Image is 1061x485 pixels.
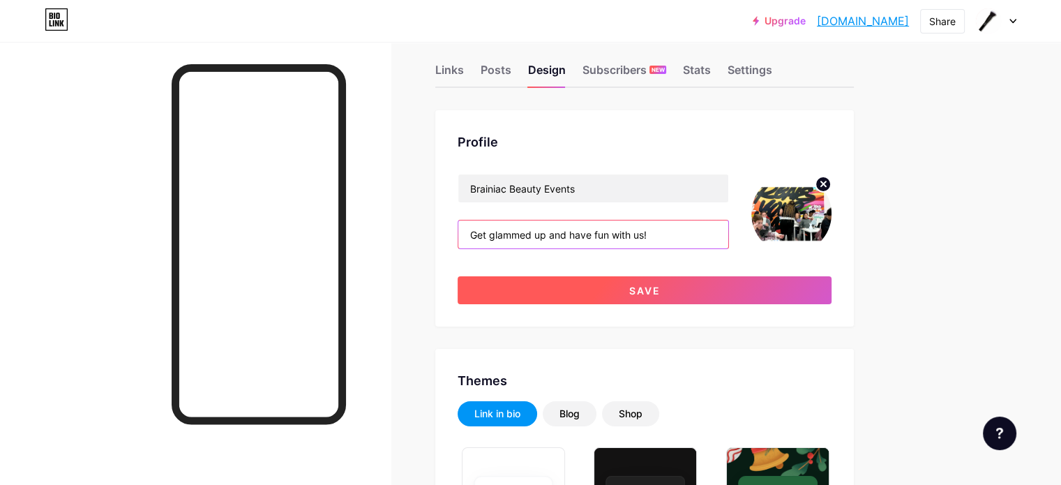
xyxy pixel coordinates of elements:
[528,61,566,87] div: Design
[559,407,580,421] div: Blog
[751,174,832,254] img: brainiacbeauty
[728,61,772,87] div: Settings
[458,221,728,248] input: Bio
[458,371,832,390] div: Themes
[435,61,464,87] div: Links
[619,407,642,421] div: Shop
[458,133,832,151] div: Profile
[582,61,666,87] div: Subscribers
[975,8,1002,34] img: brainiacbeauty
[458,174,728,202] input: Name
[458,276,832,304] button: Save
[817,13,909,29] a: [DOMAIN_NAME]
[481,61,511,87] div: Posts
[929,14,956,29] div: Share
[629,285,661,297] span: Save
[652,66,665,74] span: NEW
[474,407,520,421] div: Link in bio
[753,15,806,27] a: Upgrade
[683,61,711,87] div: Stats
